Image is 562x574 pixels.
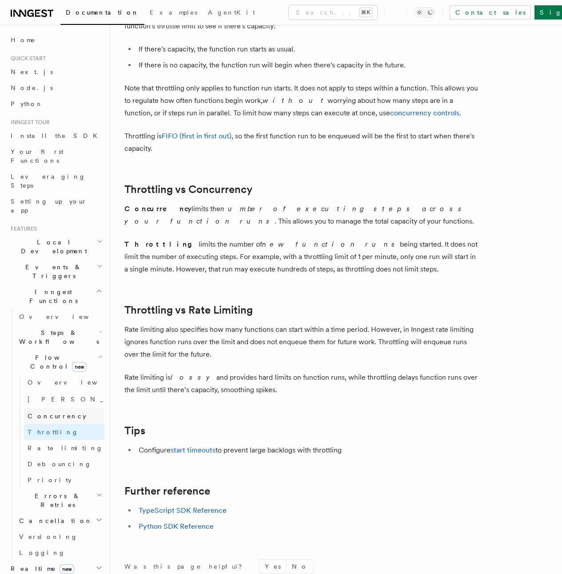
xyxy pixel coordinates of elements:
span: Next.js [11,68,53,75]
p: limits the number of being started. It does not limit the number of executing steps. For example,... [124,238,480,275]
a: Setting up your app [7,193,104,218]
a: TypeScript SDK Reference [139,506,227,515]
a: Tips [124,425,145,437]
button: Yes [259,560,286,573]
a: Next.js [7,64,104,80]
span: Versioning [19,533,78,540]
a: Priority [24,472,104,488]
button: Toggle dark mode [414,7,435,18]
a: Further reference [124,485,210,497]
span: Documentation [66,9,139,16]
button: Search...⌘K [289,5,377,20]
a: Examples [144,3,203,24]
span: Steps & Workflows [16,328,99,346]
button: Inngest Functions [7,284,104,309]
a: Python SDK Reference [139,522,214,531]
button: Local Development [7,234,104,259]
span: Errors & Retries [16,491,96,509]
strong: Concurrency [124,204,191,213]
div: Flow Controlnew [16,374,104,488]
span: Home [11,35,36,44]
p: Note that throttling only applies to function run starts. It does not apply to steps within a fun... [124,82,480,119]
a: Python [7,96,104,112]
a: Contact sales [450,5,531,20]
span: Leveraging Steps [11,173,86,189]
span: Rate limiting [28,444,103,452]
li: If there's capacity, the function run starts as usual. [136,43,480,55]
span: Realtime [7,564,74,573]
div: Inngest Functions [7,309,104,561]
a: Throttling [24,424,104,440]
span: Flow Control [16,353,98,371]
p: Throttling is , so the first function run to be enqueued will be the first to start when there's ... [124,130,480,155]
span: Events & Triggers [7,263,97,280]
span: Python [11,100,43,107]
span: Logging [19,549,65,556]
span: Concurrency [28,413,86,420]
a: Throttling vs Concurrency [124,183,252,196]
a: Concurrency [24,408,104,424]
em: number of executing steps across your function runs [124,204,466,225]
span: Features [7,225,37,232]
a: Throttling vs Rate Limiting [124,304,253,316]
a: Leveraging Steps [7,169,104,193]
button: No [287,560,313,573]
span: Overview [28,379,119,386]
a: Debouncing [24,456,104,472]
span: Quick start [7,55,46,62]
a: Home [7,32,104,48]
a: Install the SDK [7,128,104,144]
span: Node.js [11,84,53,91]
a: start timeouts [171,446,215,454]
span: new [60,564,74,574]
span: Local Development [7,238,97,256]
p: Rate limiting is and provides hard limits on function runs, while throttling delays function runs... [124,371,480,396]
button: Steps & Workflows [16,325,104,350]
button: Cancellation [16,513,104,529]
a: AgentKit [203,3,260,24]
span: Cancellation [16,516,92,525]
button: Flow Controlnew [16,350,104,374]
a: FIFO (first in first out) [162,132,231,140]
span: Priority [28,476,72,484]
p: Was this page helpful? [124,562,248,571]
li: If there is no capacity, the function run will begin when there's capacity in the future. [136,59,480,71]
a: [PERSON_NAME] [24,390,104,408]
strong: Throttling [124,240,199,248]
span: Install the SDK [11,132,103,139]
button: Events & Triggers [7,259,104,284]
a: Node.js [7,80,104,96]
span: [PERSON_NAME] [28,396,158,403]
a: concurrency controls [390,109,459,117]
a: Versioning [16,529,104,545]
a: Documentation [60,3,144,25]
a: Rate limiting [24,440,104,456]
span: Your first Functions [11,148,64,164]
span: Examples [150,9,197,16]
em: lossy [171,373,216,381]
a: Your first Functions [7,144,104,169]
kbd: ⌘K [359,8,372,17]
p: Rate limiting also specifies how many functions can start within a time period. However, in Innge... [124,323,480,361]
span: Overview [19,313,111,320]
li: Configure to prevent large backlogs with throttling [136,444,480,456]
span: Inngest Functions [7,287,96,305]
span: new [72,362,87,372]
span: Debouncing [28,460,92,468]
p: limits the . This allows you to manage the total capacity of your functions. [124,203,480,228]
a: Logging [16,545,104,561]
em: new function runs [262,240,400,248]
span: Inngest tour [7,119,50,126]
span: Setting up your app [11,198,87,214]
span: AgentKit [208,9,255,16]
button: Errors & Retries [16,488,104,513]
a: Overview [24,374,104,390]
span: Throttling [28,429,79,436]
a: Overview [16,309,104,325]
em: without [263,96,327,105]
